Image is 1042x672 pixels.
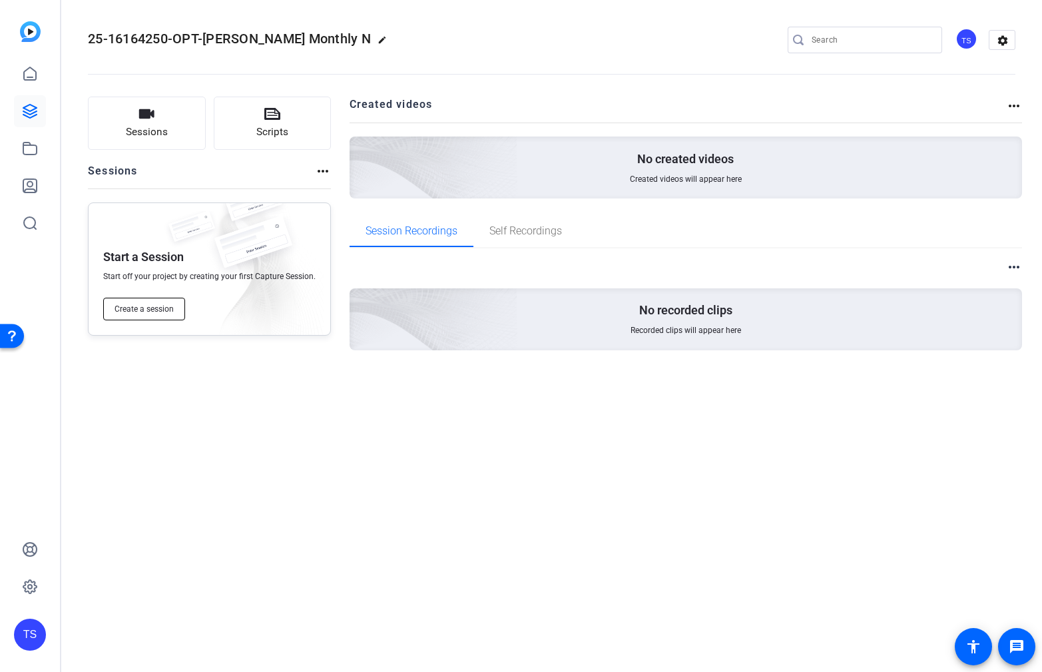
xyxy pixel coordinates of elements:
span: Scripts [256,125,288,140]
span: 25-16164250-OPT-[PERSON_NAME] Monthly N [88,31,371,47]
button: Scripts [214,97,332,150]
mat-icon: more_horiz [315,163,331,179]
span: Session Recordings [366,226,457,236]
h2: Sessions [88,163,138,188]
img: embarkstudio-empty-session.png [194,199,324,342]
input: Search [812,32,931,48]
img: fake-session.png [216,183,290,232]
img: fake-session.png [203,216,303,282]
p: No created videos [637,151,734,167]
mat-icon: more_horiz [1006,259,1022,275]
span: Created videos will appear here [630,174,742,184]
span: Sessions [126,125,168,140]
img: embarkstudio-empty-session.png [200,157,518,446]
span: Create a session [115,304,174,314]
img: Creted videos background [200,5,518,294]
mat-icon: more_horiz [1006,98,1022,114]
span: Start off your project by creating your first Capture Session. [103,271,316,282]
mat-icon: message [1009,639,1025,655]
h2: Created videos [350,97,1007,123]
img: blue-gradient.svg [20,21,41,42]
button: Sessions [88,97,206,150]
span: Self Recordings [489,226,562,236]
p: Start a Session [103,249,184,265]
div: TS [14,619,46,651]
img: fake-session.png [162,211,222,250]
mat-icon: edit [378,35,393,51]
span: Recorded clips will appear here [631,325,741,336]
button: Create a session [103,298,185,320]
p: No recorded clips [639,302,732,318]
mat-icon: accessibility [965,639,981,655]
